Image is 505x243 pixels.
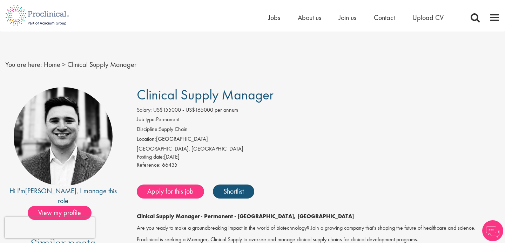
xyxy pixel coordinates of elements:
[137,135,500,145] li: [GEOGRAPHIC_DATA]
[374,13,395,22] a: Contact
[137,213,201,220] strong: Clinical Supply Manager
[62,60,66,69] span: >
[162,161,177,168] span: 66435
[137,153,500,161] div: [DATE]
[137,116,500,125] li: Permanent
[137,161,161,169] label: Reference:
[28,206,92,220] span: View my profile
[339,13,356,22] a: Join us
[201,213,354,220] strong: - Permanent - [GEOGRAPHIC_DATA], [GEOGRAPHIC_DATA]
[5,60,42,69] span: You are here:
[137,224,500,232] p: Are you ready to make a groundbreaking impact in the world of biotechnology? Join a growing compa...
[268,13,280,22] a: Jobs
[137,185,204,199] a: Apply for this job
[137,116,156,124] label: Job type:
[482,220,503,241] img: Chatbot
[5,186,121,206] div: Hi I'm , I manage this role
[67,60,136,69] span: Clinical Supply Manager
[5,217,95,238] iframe: reCAPTCHA
[25,186,76,195] a: [PERSON_NAME]
[137,125,500,135] li: Supply Chain
[213,185,254,199] a: Shortlist
[298,13,321,22] a: About us
[137,135,156,143] label: Location:
[14,87,113,186] img: imeage of recruiter Edward Little
[137,86,274,104] span: Clinical Supply Manager
[137,106,152,114] label: Salary:
[153,106,238,113] span: US$155000 - US$165000 per annum
[137,125,159,133] label: Discipline:
[137,145,500,153] div: [GEOGRAPHIC_DATA], [GEOGRAPHIC_DATA]
[44,60,60,69] a: breadcrumb link
[28,207,99,216] a: View my profile
[137,153,164,160] span: Posting date:
[412,13,444,22] a: Upload CV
